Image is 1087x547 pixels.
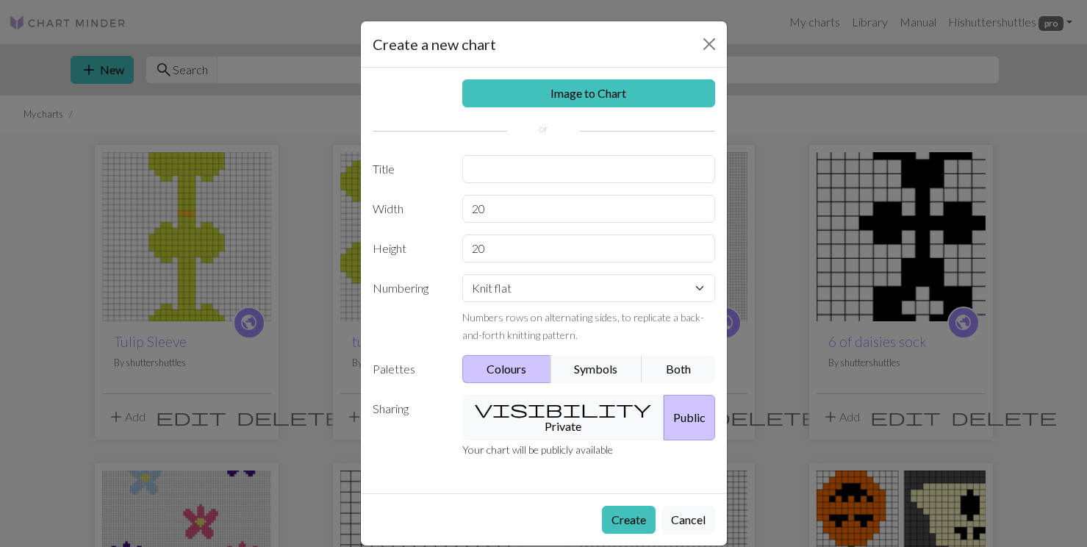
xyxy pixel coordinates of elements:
[550,355,643,383] button: Symbols
[602,506,656,534] button: Create
[462,355,551,383] button: Colours
[364,274,454,343] label: Numbering
[697,32,721,56] button: Close
[373,33,496,55] h5: Create a new chart
[475,398,651,419] span: visibility
[364,235,454,262] label: Height
[462,311,704,341] small: Numbers rows on alternating sides, to replicate a back-and-forth knitting pattern.
[364,195,454,223] label: Width
[664,395,715,440] button: Public
[364,155,454,183] label: Title
[462,443,613,456] small: Your chart will be publicly available
[462,79,715,107] a: Image to Chart
[642,355,715,383] button: Both
[364,395,454,440] label: Sharing
[661,506,715,534] button: Cancel
[462,395,664,440] button: Private
[364,355,454,383] label: Palettes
